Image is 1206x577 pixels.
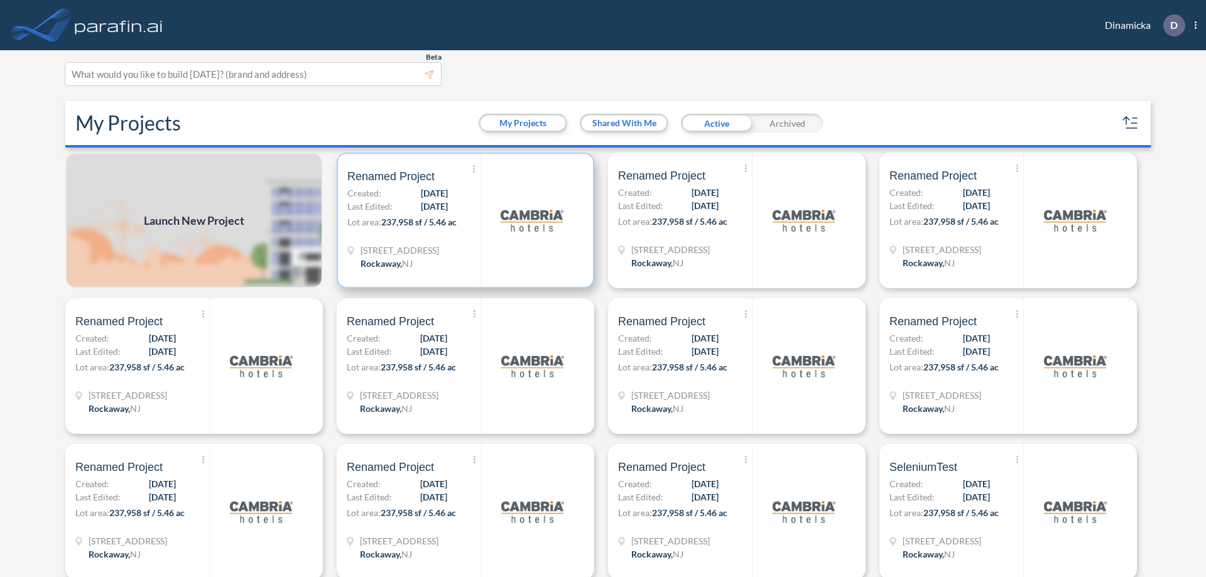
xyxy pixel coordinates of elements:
[631,534,710,547] span: 321 Mt Hope Ave
[109,507,185,518] span: 237,958 sf / 5.46 ac
[618,216,652,227] span: Lot area:
[149,490,176,504] span: [DATE]
[381,507,456,518] span: 237,958 sf / 5.46 ac
[149,477,176,490] span: [DATE]
[631,547,683,561] div: Rockaway, NJ
[963,490,990,504] span: [DATE]
[923,216,999,227] span: 237,958 sf / 5.46 ac
[631,256,683,269] div: Rockaway, NJ
[889,168,977,183] span: Renamed Project
[673,403,683,414] span: NJ
[144,212,244,229] span: Launch New Project
[381,217,457,227] span: 237,958 sf / 5.46 ac
[963,477,990,490] span: [DATE]
[501,335,564,397] img: logo
[89,534,167,547] span: 321 Mt Hope Ave
[347,490,392,504] span: Last Edited:
[89,402,141,415] div: Rockaway, NJ
[360,549,401,559] span: Rockaway ,
[75,507,109,518] span: Lot area:
[618,332,652,345] span: Created:
[230,480,293,543] img: logo
[618,168,705,183] span: Renamed Project
[75,460,163,475] span: Renamed Project
[903,547,955,561] div: Rockaway, NJ
[652,362,727,372] span: 237,958 sf / 5.46 ac
[402,258,413,269] span: NJ
[149,332,176,345] span: [DATE]
[109,362,185,372] span: 237,958 sf / 5.46 ac
[360,402,412,415] div: Rockaway, NJ
[692,345,719,358] span: [DATE]
[360,403,401,414] span: Rockaway ,
[347,477,381,490] span: Created:
[773,480,835,543] img: logo
[923,507,999,518] span: 237,958 sf / 5.46 ac
[618,199,663,212] span: Last Edited:
[1121,113,1141,133] button: sort
[944,403,955,414] span: NJ
[481,116,565,131] button: My Projects
[889,216,923,227] span: Lot area:
[401,403,412,414] span: NJ
[75,111,181,135] h2: My Projects
[420,332,447,345] span: [DATE]
[75,332,109,345] span: Created:
[360,547,412,561] div: Rockaway, NJ
[360,389,438,402] span: 321 Mt Hope Ave
[631,257,673,268] span: Rockaway ,
[673,257,683,268] span: NJ
[692,332,719,345] span: [DATE]
[889,314,977,329] span: Renamed Project
[1086,14,1197,36] div: Dinamicka
[360,534,438,547] span: 321 Mt Hope Ave
[72,13,165,38] img: logo
[889,507,923,518] span: Lot area:
[130,403,141,414] span: NJ
[889,332,923,345] span: Created:
[347,169,435,184] span: Renamed Project
[89,547,141,561] div: Rockaway, NJ
[963,332,990,345] span: [DATE]
[963,186,990,199] span: [DATE]
[889,460,957,475] span: SeleniumTest
[631,549,673,559] span: Rockaway ,
[75,314,163,329] span: Renamed Project
[903,402,955,415] div: Rockaway, NJ
[347,200,393,213] span: Last Edited:
[347,460,434,475] span: Renamed Project
[347,314,434,329] span: Renamed Project
[692,186,719,199] span: [DATE]
[618,477,652,490] span: Created:
[421,186,448,200] span: [DATE]
[1044,335,1107,397] img: logo
[347,507,381,518] span: Lot area:
[361,244,439,257] span: 321 Mt Hope Ave
[652,216,727,227] span: 237,958 sf / 5.46 ac
[631,389,710,402] span: 321 Mt Hope Ave
[963,345,990,358] span: [DATE]
[903,257,944,268] span: Rockaway ,
[889,199,935,212] span: Last Edited:
[89,549,130,559] span: Rockaway ,
[75,477,109,490] span: Created:
[381,362,456,372] span: 237,958 sf / 5.46 ac
[420,345,447,358] span: [DATE]
[347,186,381,200] span: Created:
[421,200,448,213] span: [DATE]
[501,189,563,252] img: logo
[347,345,392,358] span: Last Edited:
[65,153,323,288] img: add
[1044,189,1107,252] img: logo
[944,257,955,268] span: NJ
[773,335,835,397] img: logo
[1170,19,1178,31] p: D
[903,534,981,547] span: 321 Mt Hope Ave
[618,186,652,199] span: Created:
[903,403,944,414] span: Rockaway ,
[149,345,176,358] span: [DATE]
[230,335,293,397] img: logo
[631,402,683,415] div: Rockaway, NJ
[426,52,442,62] span: Beta
[692,199,719,212] span: [DATE]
